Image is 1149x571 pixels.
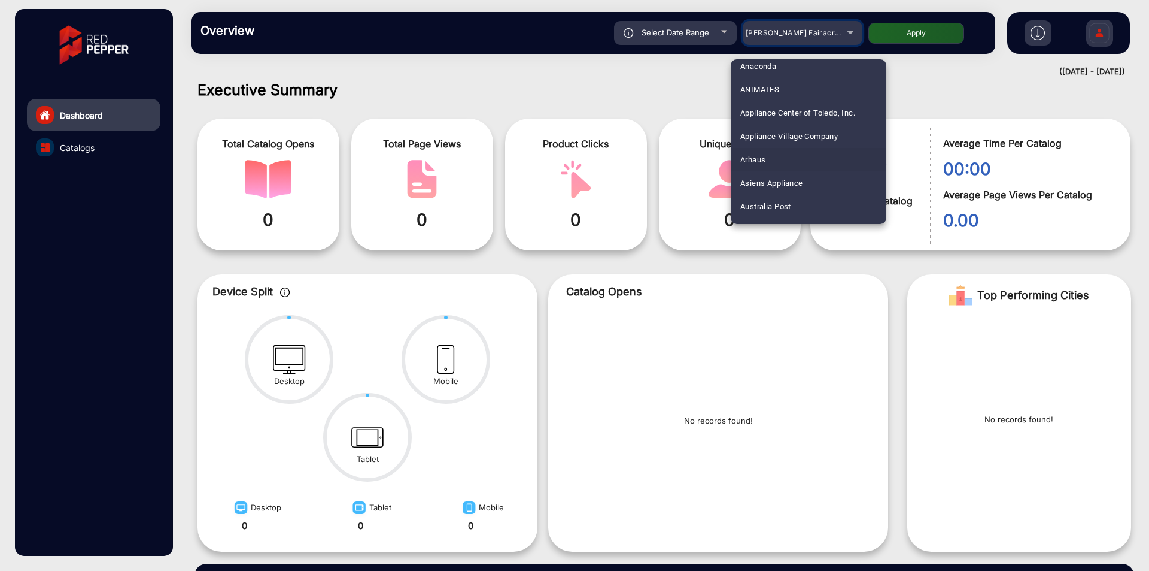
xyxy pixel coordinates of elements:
[740,218,773,241] span: Auto One
[740,195,791,218] span: Australia Post
[740,171,803,195] span: Asiens Appliance
[740,101,855,125] span: Appliance Center of Toledo, Inc.
[740,125,838,148] span: Appliance Village Company
[740,148,765,171] span: Arhaus
[740,78,779,101] span: ANIMATES
[740,55,776,78] span: Anaconda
